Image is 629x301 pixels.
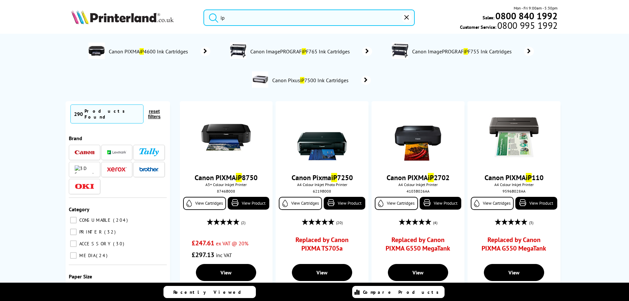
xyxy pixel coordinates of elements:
mark: iP [140,48,144,55]
mark: iP [526,173,532,182]
span: Brand [69,135,82,141]
a: View Product [228,197,269,210]
span: Sales: [483,14,494,21]
img: OKI [75,184,94,189]
img: iP4600-conspage.jpg [88,43,105,59]
b: 0800 840 1992 [495,10,558,22]
a: View [292,264,352,281]
span: A3+ Colour Inkjet Printer [183,182,269,187]
mark: iP [464,48,468,55]
a: View Cartridges [471,197,514,210]
a: View [388,264,448,281]
a: Compare Products [352,286,445,298]
a: Canon PIXMAiP8750 [195,173,257,182]
a: Canon ImagePROGRAFiPF765 Ink Cartridges [250,43,372,60]
span: Customer Service: [460,22,558,30]
span: View [316,269,328,276]
a: View [484,264,544,281]
img: Printerland Logo [71,10,174,24]
div: Products Found [85,108,140,120]
span: Canon PIXMA 4600 Ink Cartridges [108,48,191,55]
a: View [196,264,256,281]
span: £297.13 [192,251,214,259]
span: ex VAT @ 20% [216,240,248,247]
a: Canon PixusiP7500 Ink Cartridges [272,71,371,89]
a: View Cartridges [279,197,322,210]
span: (3) [529,216,533,229]
span: 0800 995 1992 [496,22,558,28]
img: Xerox [107,167,127,172]
span: Recently Viewed [173,289,248,295]
a: Replaced by Canon PIXMA G550 MegaTank [384,235,453,256]
span: CONSUMABLE [78,217,112,223]
button: reset filters [143,108,165,120]
img: canon-ip7250-front-small.jpg [297,113,347,162]
img: PixusiP7500-conspage.jpg [252,71,268,88]
mark: iP [428,173,434,182]
img: 3D Systems [75,165,94,174]
span: Canon Pixus 7500 Ink Cartridges [272,77,351,84]
span: MEDIA [78,253,95,258]
img: CanoniPF755-conspage.jpg [392,43,408,59]
span: (20) [336,216,343,229]
input: Search product or brand [203,9,415,26]
input: MEDIA 24 [70,252,77,259]
a: 0800 840 1992 [494,13,558,19]
div: 4103B026AA [376,189,459,194]
span: (2) [241,216,245,229]
a: Canon PIXMAiP2702 [387,173,449,182]
a: Canon ImagePROGRAFiPF755 Ink Cartridges [411,43,534,60]
span: 24 [96,253,109,258]
span: View [220,269,232,276]
a: Canon PIXMAiP110 [485,173,543,182]
span: A4 Colour Inkjet Photo Printer [279,182,365,187]
input: ACCESSORY 30 [70,240,77,247]
span: Mon - Fri 9:00am - 5:30pm [514,5,558,11]
span: 32 [104,229,117,235]
img: Canon [75,150,94,155]
a: Recently Viewed [163,286,256,298]
span: Canon ImagePROGRAF F765 Ink Cartridges [250,48,352,55]
a: Canon PIXMAiP4600 Ink Cartridges [108,43,210,60]
input: PRINTER 32 [70,229,77,235]
span: ACCESSORY [78,241,112,247]
span: Category [69,206,89,213]
span: View [412,269,424,276]
span: Canon ImagePROGRAF F755 Ink Cartridges [411,48,514,55]
input: CONSUMABLE 204 [70,217,77,223]
span: inc VAT [216,252,232,258]
mark: iP [302,48,306,55]
img: CanoniPF765-conspage.jpg [230,43,246,59]
img: ip2702land1.jpg [393,113,443,162]
span: PRINTER [78,229,104,235]
a: Replaced by Canon PIXMA TS705a [288,235,357,256]
span: £247.61 [192,239,214,247]
span: 204 [113,217,129,223]
img: Canon-PIXMA-iP8750-Front-Print-Small.jpg [201,113,251,162]
img: Tally [139,148,159,156]
mark: iP [331,173,337,182]
img: Canon-PIXMA-IP110-Printing-Small.jpg [489,113,539,162]
img: Brother [139,167,159,172]
a: Printerland Logo [71,10,195,26]
img: Lexmark [107,150,127,154]
div: 8746B008 [185,189,268,194]
mark: iP [236,173,242,182]
div: 9596B028AA [472,189,555,194]
a: View Product [515,197,557,210]
div: 6219B008 [280,189,363,194]
a: Canon PixmaiP7250 [292,173,353,182]
span: 30 [113,241,126,247]
span: Compare Products [363,289,442,295]
a: View Product [324,197,365,210]
span: A4 Colour Inkjet Printer [375,182,461,187]
a: View Cartridges [375,197,418,210]
span: 290 [74,111,83,117]
a: View Cartridges [183,197,226,210]
a: View Product [420,197,461,210]
span: (4) [433,216,437,229]
span: A4 Colour Inkjet Printer [471,182,557,187]
span: View [508,269,520,276]
mark: iP [300,77,304,84]
a: Replaced by Canon PIXMA G550 MegaTank [479,235,548,256]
